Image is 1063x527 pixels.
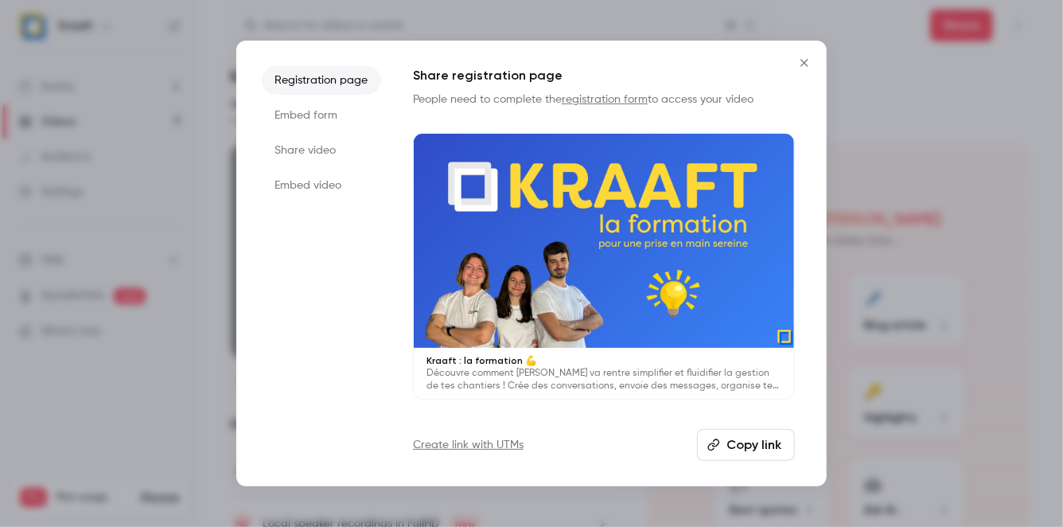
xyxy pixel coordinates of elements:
[262,136,381,165] li: Share video
[426,354,781,367] p: Kraaft : la formation 💪
[262,101,381,130] li: Embed form
[413,92,795,107] p: People need to complete the to access your video
[262,171,381,200] li: Embed video
[413,133,795,400] a: Kraaft : la formation 💪Découvre comment [PERSON_NAME] va rentre simplifier et fluidifier la gesti...
[788,47,820,79] button: Close
[262,66,381,95] li: Registration page
[562,94,648,105] a: registration form
[413,66,795,85] h1: Share registration page
[697,429,795,461] button: Copy link
[426,367,781,392] p: Découvre comment [PERSON_NAME] va rentre simplifier et fluidifier la gestion de tes chantiers ! C...
[413,437,524,453] a: Create link with UTMs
